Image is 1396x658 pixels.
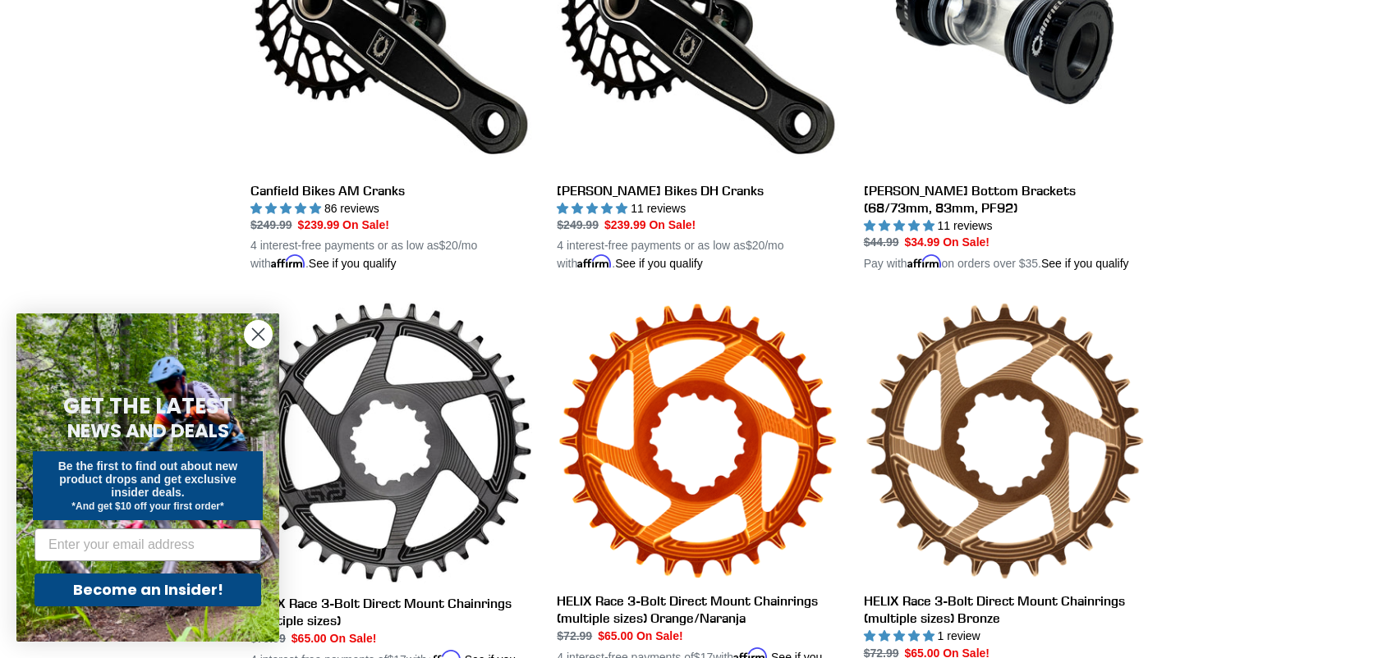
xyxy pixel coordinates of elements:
span: *And get $10 off your first order* [71,500,223,512]
input: Enter your email address [34,528,261,561]
span: Be the first to find out about new product drops and get exclusive insider deals. [58,459,238,499]
span: NEWS AND DEALS [67,418,229,444]
button: Become an Insider! [34,573,261,606]
button: Close dialog [244,320,273,349]
span: GET THE LATEST [63,391,232,421]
